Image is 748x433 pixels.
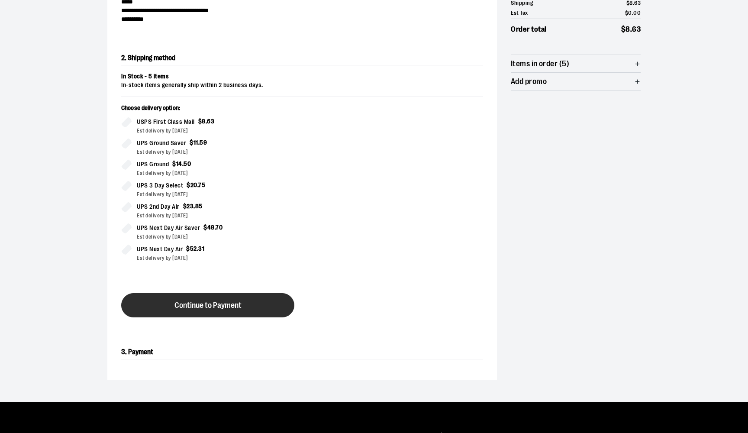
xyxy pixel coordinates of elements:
span: . [632,10,634,16]
div: Est delivery by [DATE] [137,191,295,198]
h2: 3. Payment [121,345,483,359]
span: 20 [190,181,197,188]
div: Est delivery by [DATE] [137,254,295,262]
span: 31 [198,245,204,252]
span: 63 [207,118,214,125]
span: 0 [628,10,632,16]
input: UPS Ground$14.50Est delivery by [DATE] [121,159,132,170]
span: $ [187,181,190,188]
div: In Stock - 5 items [121,72,483,81]
div: Est delivery by [DATE] [137,212,295,220]
input: UPS Ground Saver$11.59Est delivery by [DATE] [121,138,132,149]
span: $ [621,25,626,33]
span: $ [172,160,176,167]
div: Est delivery by [DATE] [137,169,295,177]
button: Continue to Payment [121,293,294,317]
div: Est delivery by [DATE] [137,233,295,241]
div: Est delivery by [DATE] [137,148,295,156]
span: 14 [176,160,182,167]
span: . [197,181,199,188]
span: 00 [633,10,641,16]
span: 75 [198,181,205,188]
span: . [206,118,207,125]
span: . [198,139,200,146]
span: $ [183,203,187,210]
span: UPS Ground [137,159,169,169]
button: Items in order (5) [511,55,641,72]
span: $ [625,10,629,16]
span: $ [203,224,207,231]
span: Continue to Payment [174,301,242,310]
span: 70 [216,224,222,231]
span: 8 [202,118,206,125]
input: UPS Next Day Air$52.31Est delivery by [DATE] [121,244,132,255]
span: $ [190,139,193,146]
input: USPS First Class Mail$8.63Est delivery by [DATE] [121,117,132,127]
div: Est delivery by [DATE] [137,127,295,135]
span: Items in order (5) [511,60,569,68]
span: Add promo [511,78,547,86]
span: . [215,224,216,231]
input: UPS Next Day Air Saver$48.70Est delivery by [DATE] [121,223,132,233]
span: $ [198,118,202,125]
input: UPS 3 Day Select$20.75Est delivery by [DATE] [121,181,132,191]
span: . [197,245,199,252]
div: In-stock items generally ship within 2 business days. [121,81,483,90]
input: UPS 2nd Day Air$23.85Est delivery by [DATE] [121,202,132,212]
span: 11 [193,139,198,146]
span: UPS Ground Saver [137,138,186,148]
span: UPS 3 Day Select [137,181,183,191]
span: . [193,203,195,210]
span: 8 [625,25,630,33]
span: USPS First Class Mail [137,117,195,127]
span: UPS 2nd Day Air [137,202,180,212]
span: $ [186,245,190,252]
button: Add promo [511,73,641,90]
span: 85 [195,203,203,210]
span: Est Tax [511,9,528,17]
span: 48 [207,224,215,231]
span: . [630,25,632,33]
span: 50 [184,160,191,167]
p: Choose delivery option: [121,104,295,117]
span: 23 [187,203,193,210]
span: 59 [200,139,207,146]
span: UPS Next Day Air [137,244,183,254]
h2: 2. Shipping method [121,51,483,65]
span: UPS Next Day Air Saver [137,223,200,233]
span: . [182,160,184,167]
span: 52 [190,245,197,252]
span: Order total [511,24,547,35]
span: 63 [632,25,641,33]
